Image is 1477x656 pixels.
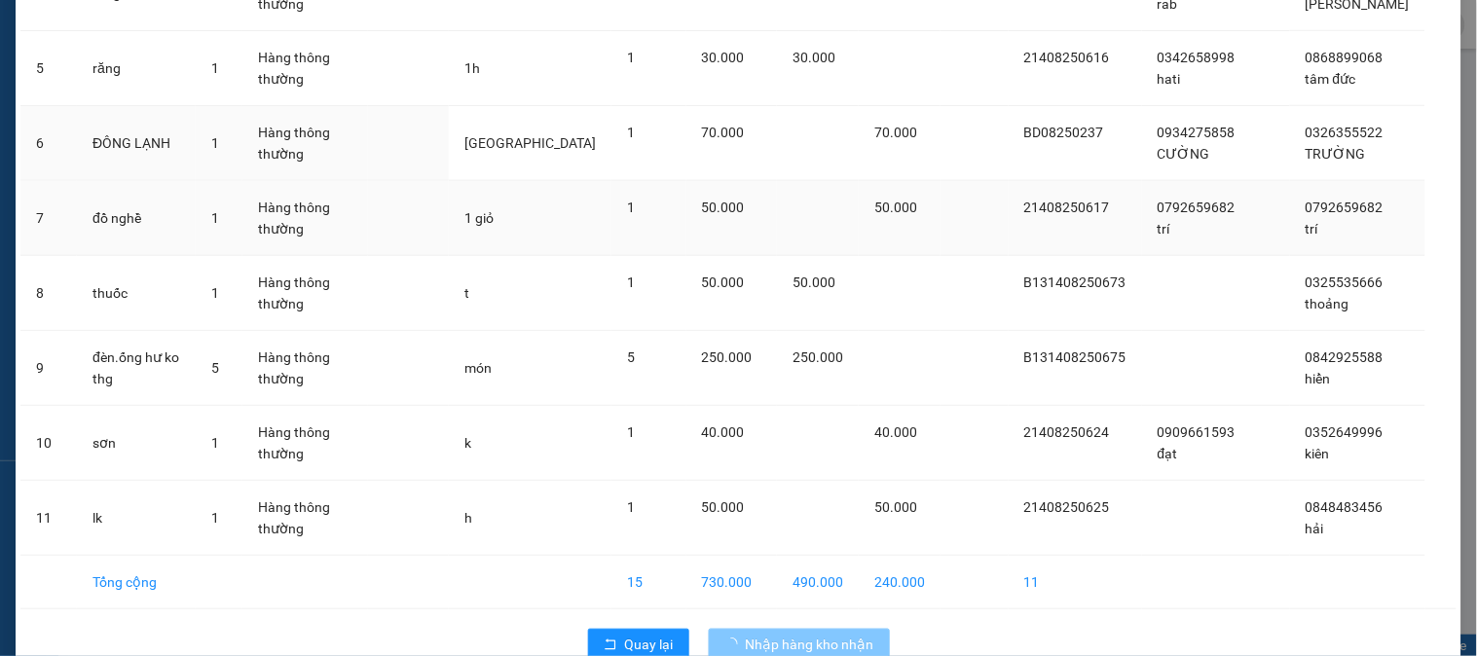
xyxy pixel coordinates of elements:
td: Hàng thông thường [242,106,367,181]
span: B131408250675 [1024,349,1126,365]
span: B131408250673 [1024,274,1126,290]
span: 1 [211,135,219,151]
td: 11 [20,481,77,556]
img: logo [19,44,45,92]
span: 1 [211,210,219,226]
span: 0326355522 [1306,125,1384,140]
span: 1 [627,274,635,290]
td: Tổng cộng [77,556,196,609]
span: tâm đức [1306,71,1356,87]
span: 1 [627,50,635,65]
td: Hàng thông thường [242,481,367,556]
td: đồ nghề [77,181,196,256]
span: 30.000 [702,50,745,65]
span: 1 [627,499,635,515]
span: 50.000 [874,200,917,215]
td: Hàng thông thường [242,256,367,331]
span: 1 [627,125,635,140]
td: sơn [77,406,196,481]
span: 19:35:37 [DATE] [185,88,275,102]
td: 5 [20,31,77,106]
td: Hàng thông thường [242,181,367,256]
span: Nơi nhận: [149,135,180,164]
span: Nhập hàng kho nhận [746,634,874,655]
td: 6 [20,106,77,181]
td: 11 [1009,556,1142,609]
td: Hàng thông thường [242,406,367,481]
span: 40.000 [874,424,917,440]
td: 7 [20,181,77,256]
span: 50.000 [702,499,745,515]
span: VP 214 [196,136,227,147]
span: 1 giỏ [464,210,494,226]
span: thoảng [1306,296,1349,311]
span: 50.000 [793,274,835,290]
span: Quay lại [625,634,674,655]
span: 250.000 [793,349,843,365]
span: 70.000 [874,125,917,140]
span: 0792659682 [1306,200,1384,215]
span: 0848483456 [1306,499,1384,515]
td: 730.000 [686,556,778,609]
span: k [464,435,471,451]
td: 15 [611,556,685,609]
td: 8 [20,256,77,331]
span: 0325535666 [1306,274,1384,290]
span: 40.000 [702,424,745,440]
td: 490.000 [777,556,859,609]
td: 10 [20,406,77,481]
span: 0842925588 [1306,349,1384,365]
span: trí [1306,221,1318,237]
td: Hàng thông thường [242,31,367,106]
td: ĐÔNG LẠNH [77,106,196,181]
strong: CÔNG TY TNHH [GEOGRAPHIC_DATA] 214 QL13 - P.26 - Q.BÌNH THẠNH - TP HCM 1900888606 [51,31,158,104]
span: [GEOGRAPHIC_DATA] [464,135,596,151]
span: 21408250624 [1024,424,1110,440]
span: 1h [464,60,480,76]
span: h [464,510,472,526]
span: 30.000 [793,50,835,65]
span: 0792659682 [1158,200,1236,215]
span: 5 [211,360,219,376]
span: PV [PERSON_NAME] [66,136,141,158]
span: 70.000 [702,125,745,140]
span: 50.000 [702,200,745,215]
span: kiên [1306,446,1330,461]
span: đạt [1158,446,1178,461]
span: 1 [627,424,635,440]
td: Hàng thông thường [242,331,367,406]
span: món [464,360,492,376]
span: 1 [211,60,219,76]
span: rollback [604,638,617,653]
span: hati [1158,71,1181,87]
td: đèn.ống hư ko thg [77,331,196,406]
span: 1 [627,200,635,215]
span: TRƯỜNG [1306,146,1366,162]
span: t [464,285,469,301]
span: hải [1306,521,1324,536]
span: 5 [627,349,635,365]
span: 0934275858 [1158,125,1236,140]
span: 1 [211,285,219,301]
td: răng [77,31,196,106]
span: 0909661593 [1158,424,1236,440]
span: hiển [1306,371,1331,386]
span: 21408250625 [1024,499,1110,515]
span: Nơi gửi: [19,135,40,164]
td: 9 [20,331,77,406]
span: GN08250414 [195,73,275,88]
span: 21408250616 [1024,50,1110,65]
span: 1 [211,435,219,451]
strong: BIÊN NHẬN GỬI HÀNG HOÁ [67,117,226,131]
td: 240.000 [859,556,941,609]
td: lk [77,481,196,556]
span: 50.000 [702,274,745,290]
span: 21408250617 [1024,200,1110,215]
span: CƯỜNG [1158,146,1210,162]
span: BD08250237 [1024,125,1104,140]
td: thuốc [77,256,196,331]
span: 0342658998 [1158,50,1236,65]
span: 250.000 [702,349,753,365]
span: trí [1158,221,1170,237]
span: 50.000 [874,499,917,515]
